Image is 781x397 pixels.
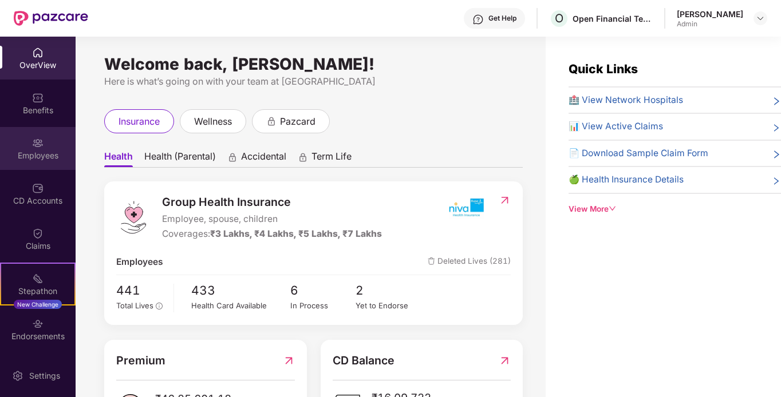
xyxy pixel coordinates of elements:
[472,14,484,25] img: svg+xml;base64,PHN2ZyBpZD0iSGVscC0zMngzMiIgeG1sbnM9Imh0dHA6Ly93d3cudzMub3JnLzIwMDAvc3ZnIiB3aWR0aD...
[26,370,64,382] div: Settings
[280,114,315,129] span: pazcard
[756,14,765,23] img: svg+xml;base64,PHN2ZyBpZD0iRHJvcGRvd24tMzJ4MzIiIHhtbG5zPSJodHRwOi8vd3d3LnczLm9yZy8yMDAwL3N2ZyIgd2...
[162,227,382,241] div: Coverages:
[499,352,511,370] img: RedirectIcon
[227,152,238,162] div: animation
[116,255,163,269] span: Employees
[488,14,516,23] div: Get Help
[104,59,523,69] div: Welcome back, [PERSON_NAME]!
[32,273,44,284] img: svg+xml;base64,PHN2ZyB4bWxucz0iaHR0cDovL3d3dy53My5vcmcvMjAwMC9zdmciIHdpZHRoPSIyMSIgaGVpZ2h0PSIyMC...
[162,193,382,211] span: Group Health Insurance
[772,175,781,186] span: right
[298,152,308,162] div: animation
[772,96,781,107] span: right
[499,194,511,206] img: RedirectIcon
[32,92,44,104] img: svg+xml;base64,PHN2ZyBpZD0iQmVuZWZpdHMiIHhtbG5zPSJodHRwOi8vd3d3LnczLm9yZy8yMDAwL3N2ZyIgd2lkdGg9Ij...
[772,149,781,160] span: right
[283,352,295,370] img: RedirectIcon
[241,150,286,167] span: Accidental
[32,318,44,329] img: svg+xml;base64,PHN2ZyBpZD0iRW5kb3JzZW1lbnRzIiB4bWxucz0iaHR0cDovL3d3dy53My5vcmcvMjAwMC9zdmciIHdpZH...
[569,203,781,215] div: View More
[569,62,638,76] span: Quick Links
[162,212,382,226] span: Employee, spouse, children
[119,114,160,129] span: insurance
[156,303,163,309] span: info-circle
[116,352,165,370] span: Premium
[116,281,165,300] span: 441
[290,281,356,300] span: 6
[104,150,133,167] span: Health
[266,116,277,126] div: animation
[32,182,44,194] img: svg+xml;base64,PHN2ZyBpZD0iQ0RfQWNjb3VudHMiIGRhdGEtbmFtZT0iQ0QgQWNjb3VudHMiIHhtbG5zPSJodHRwOi8vd3...
[311,150,352,167] span: Term Life
[210,228,382,239] span: ₹3 Lakhs, ₹4 Lakhs, ₹5 Lakhs, ₹7 Lakhs
[32,47,44,58] img: svg+xml;base64,PHN2ZyBpZD0iSG9tZSIgeG1sbnM9Imh0dHA6Ly93d3cudzMub3JnLzIwMDAvc3ZnIiB3aWR0aD0iMjAiIG...
[194,114,232,129] span: wellness
[569,173,684,186] span: 🍏 Health Insurance Details
[428,255,511,269] span: Deleted Lives (281)
[569,146,708,160] span: 📄 Download Sample Claim Form
[32,137,44,149] img: svg+xml;base64,PHN2ZyBpZD0iRW1wbG95ZWVzIiB4bWxucz0iaHR0cDovL3d3dy53My5vcmcvMjAwMC9zdmciIHdpZHRoPS...
[609,205,617,213] span: down
[772,122,781,133] span: right
[569,93,683,107] span: 🏥 View Network Hospitals
[569,120,663,133] span: 📊 View Active Claims
[333,352,395,370] span: CD Balance
[555,11,563,25] span: O
[191,300,290,312] div: Health Card Available
[14,11,88,26] img: New Pazcare Logo
[1,285,74,297] div: Stepathon
[116,301,153,310] span: Total Lives
[12,370,23,382] img: svg+xml;base64,PHN2ZyBpZD0iU2V0dGluZy0yMHgyMCIgeG1sbnM9Imh0dHA6Ly93d3cudzMub3JnLzIwMDAvc3ZnIiB3aW...
[573,13,653,24] div: Open Financial Technologies Private Limited
[444,193,487,222] img: insurerIcon
[191,281,290,300] span: 433
[32,228,44,239] img: svg+xml;base64,PHN2ZyBpZD0iQ2xhaW0iIHhtbG5zPSJodHRwOi8vd3d3LnczLm9yZy8yMDAwL3N2ZyIgd2lkdGg9IjIwIi...
[356,281,421,300] span: 2
[290,300,356,312] div: In Process
[116,200,151,235] img: logo
[677,9,743,19] div: [PERSON_NAME]
[14,300,62,309] div: New Challenge
[677,19,743,29] div: Admin
[104,74,523,89] div: Here is what’s going on with your team at [GEOGRAPHIC_DATA]
[356,300,421,312] div: Yet to Endorse
[428,257,435,265] img: deleteIcon
[144,150,216,167] span: Health (Parental)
